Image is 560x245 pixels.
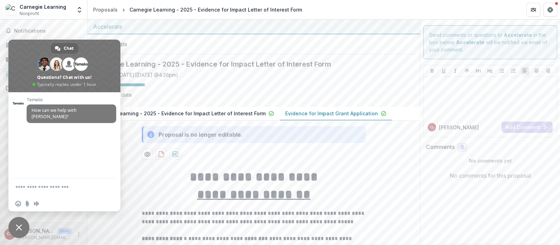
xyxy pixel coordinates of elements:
p: No comments yet [426,157,554,164]
button: Align Right [544,67,552,75]
p: [PERSON_NAME] [439,124,479,131]
button: Notifications [3,25,84,36]
button: Strike [463,67,471,75]
button: More [75,230,83,238]
button: Get Help [543,3,557,17]
span: 0 [461,144,464,150]
div: Accelerate [93,22,414,31]
img: Carnegie Learning [6,4,17,15]
button: Open entity switcher [75,3,84,17]
button: download-proposal [156,149,167,160]
div: Courtney Lewis [7,232,13,236]
h2: Carnegie Learning - 2025 - Evidence for Impact Letter of Interest Form [93,60,403,68]
span: Nonprofit [20,11,39,17]
span: Audio message [34,201,39,206]
button: Partners [526,3,540,17]
span: Insert an emoji [15,201,21,206]
a: Tasks [3,54,84,65]
span: Send a file [24,201,30,206]
span: Temelio [27,97,116,102]
strong: Accelerate [456,39,484,45]
span: Chat [64,43,73,54]
button: Align Left [521,67,529,75]
p: No comments for this proposal [450,171,531,180]
button: Add Comment [502,122,553,133]
strong: Accelerate [504,32,532,38]
span: Notifications [14,28,82,34]
img: Accelerate [93,40,163,48]
p: Carnegie Learning - 2025 - Evidence for Impact Letter of Interest Form [93,110,266,117]
button: download-proposal [170,149,181,160]
p: [PERSON_NAME] [18,227,55,234]
div: Carnegie Learning - 2025 - Evidence for Impact Letter of Interest Form [129,6,302,13]
p: [PERSON_NAME][EMAIL_ADDRESS][DOMAIN_NAME] [18,234,72,241]
button: Bold [428,67,436,75]
p: User [57,228,72,234]
button: Ordered List [509,67,518,75]
p: Evidence for Impact Grant Application [285,110,378,117]
a: Close chat [8,217,29,238]
span: How can we help with [PERSON_NAME]? [31,107,77,120]
a: Proposals [3,68,84,80]
button: Italicize [451,67,460,75]
a: Proposals [90,5,120,15]
a: Documents [3,82,84,94]
div: Courtney Lewis [430,125,434,129]
div: Carnegie Learning [20,3,66,11]
button: Bullet List [498,67,506,75]
button: Heading 1 [474,67,483,75]
button: Align Center [532,67,541,75]
div: Proposal is no longer editable. [159,130,243,139]
h2: Comments [426,144,455,150]
div: Proposals [93,6,118,13]
button: Heading 2 [486,67,494,75]
div: Saved [DATE] ( [DATE] @ 4:26pm ) [103,71,178,79]
a: Dashboard [3,39,84,51]
nav: breadcrumb [90,5,305,15]
button: Underline [440,67,448,75]
div: Send comments or questions to in the box below. will be notified via email of your comment. [423,25,557,59]
button: Preview 3408127c-7ffd-4c94-885d-1f216f231a42-1.pdf [142,149,153,160]
textarea: Compose your message... [15,178,99,196]
a: Chat [51,43,78,54]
